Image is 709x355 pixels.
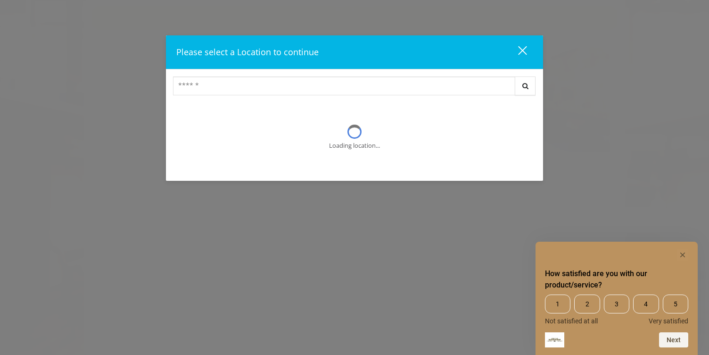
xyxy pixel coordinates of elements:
span: 5 [663,295,688,313]
span: Very satisfied [649,317,688,325]
span: Not satisfied at all [545,317,598,325]
button: Hide survey [677,249,688,261]
span: 2 [574,295,600,313]
h2: How satisfied are you with our product/service? Select an option from 1 to 5, with 1 being Not sa... [545,268,688,291]
span: 1 [545,295,570,313]
div: How satisfied are you with our product/service? Select an option from 1 to 5, with 1 being Not sa... [545,295,688,325]
button: Next question [659,332,688,347]
div: close dialog [507,45,526,59]
span: 3 [604,295,629,313]
div: Loading location... [329,141,380,151]
span: 4 [633,295,659,313]
span: Please select a Location to continue [176,46,319,58]
input: Search Center [173,76,515,95]
div: How satisfied are you with our product/service? Select an option from 1 to 5, with 1 being Not sa... [545,249,688,347]
button: close dialog [501,42,533,62]
i: Search button [520,83,531,89]
div: Center Select [173,76,536,100]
